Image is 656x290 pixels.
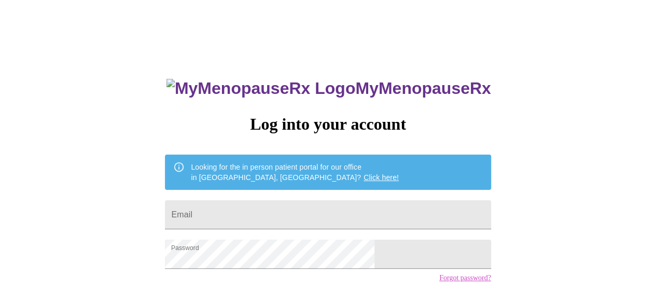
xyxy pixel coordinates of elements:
a: Forgot password? [439,274,491,282]
a: Click here! [364,173,399,182]
h3: Log into your account [165,115,491,134]
h3: MyMenopauseRx [166,79,491,98]
div: Looking for the in person patient portal for our office in [GEOGRAPHIC_DATA], [GEOGRAPHIC_DATA]? [191,158,399,187]
img: MyMenopauseRx Logo [166,79,355,98]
